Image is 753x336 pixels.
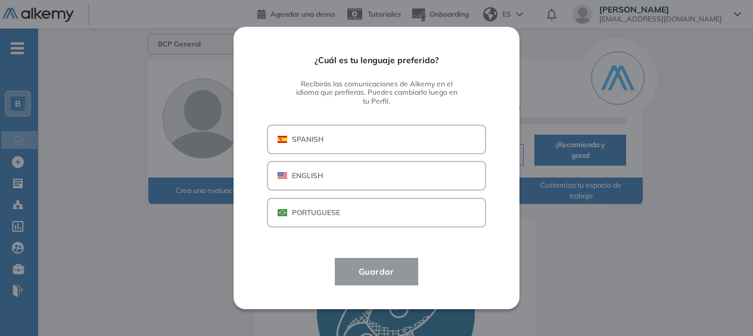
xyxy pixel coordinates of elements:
[278,172,287,179] img: USA
[349,265,404,279] span: Guardar
[278,136,287,143] img: ESP
[335,258,418,285] button: Guardar
[292,170,323,181] p: ENGLISH
[292,134,323,145] p: SPANISH
[267,55,486,66] span: ¿Cuál es tu lenguaje preferido?
[267,161,486,191] button: USAENGLISH
[267,125,486,154] button: ESPSPANISH
[278,209,287,216] img: BRA
[539,198,753,336] iframe: Chat Widget
[267,198,486,228] button: BRAPORTUGUESE
[267,80,486,105] span: Recibirás las comunicaciones de Alkemy en el idioma que prefieras. Puedes cambiarlo luego en tu P...
[539,198,753,336] div: Widget de chat
[292,207,340,218] p: PORTUGUESE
